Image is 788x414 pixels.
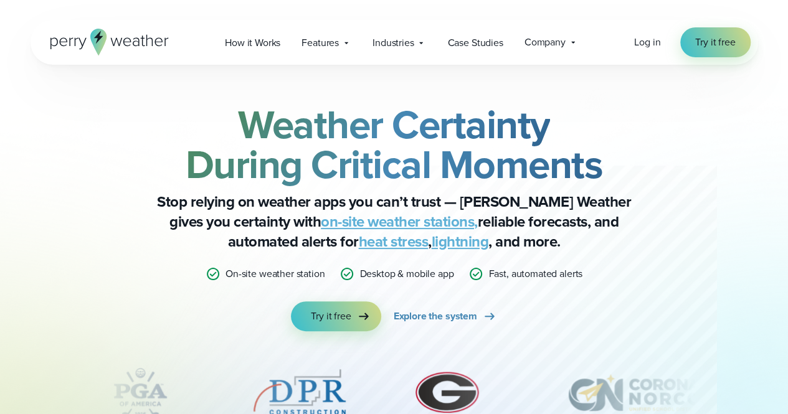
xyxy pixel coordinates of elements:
span: Company [525,35,566,50]
p: Stop relying on weather apps you can’t trust — [PERSON_NAME] Weather gives you certainty with rel... [145,192,643,252]
span: Try it free [695,35,735,50]
a: Case Studies [437,30,513,55]
a: lightning [432,230,489,253]
span: Explore the system [394,309,477,324]
span: How it Works [225,35,280,50]
span: Log in [634,35,660,49]
span: Case Studies [447,35,503,50]
strong: Weather Certainty During Critical Moments [186,95,603,194]
a: Explore the system [394,301,497,331]
a: Log in [634,35,660,50]
p: Fast, automated alerts [488,266,582,281]
span: Features [301,35,339,50]
a: Try it free [680,27,750,57]
a: heat stress [359,230,429,253]
a: How it Works [214,30,291,55]
p: Desktop & mobile app [359,266,453,281]
a: on-site weather stations, [321,210,478,233]
a: Try it free [291,301,381,331]
span: Industries [373,35,414,50]
p: On-site weather station [225,266,325,281]
span: Try it free [311,309,351,324]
